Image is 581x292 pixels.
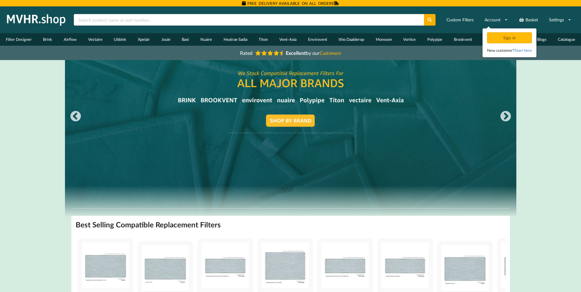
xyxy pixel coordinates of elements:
a: Custom Filters [443,14,478,25]
b: Excellent [286,50,306,56]
a: Baxi [176,33,195,46]
img: Vent-Axia Sentinel Kinetic Plus, Plus B & High Flow Compatible MVHR Filter Replacement Set from M... [202,242,249,288]
a: Sign in [487,35,533,40]
a: Brink [38,33,58,46]
a: Domus [478,33,502,46]
div: Sign in [487,32,532,43]
button: Next [500,111,512,123]
a: Account [481,14,512,25]
a: Vent-Axia [274,33,302,46]
a: Nuaire [195,33,218,46]
img: Vent-Axia Sentinel Kinetic Plus E & High Flow Compatible MVHR Filter Replacement Set from MVHR.shop [321,242,368,288]
span: by our [286,50,341,56]
a: Heatrae Sadia [218,33,253,46]
img: Nuaire MRXBOX95B-LP1 Compatible MVHR Filter Replacement Set from MVHR.shop [441,245,488,291]
img: Vent-Axia Sentinel Kinetic E, V, B & BH Compatible MVHR Filter Replacement Set from MVHR.shop [262,242,309,288]
a: Rated Excellentby ourCustomers [236,48,346,58]
a: Ubbink [108,33,132,46]
a: Titon [253,33,274,46]
button: Previous [70,111,82,123]
a: Brookvent [448,33,478,46]
img: Vectaire WHHR Midi Compatible MVHR Filter Replacement Set from MVHR.shop [142,245,189,291]
img: Nuaire MRXBOX95-WH1 Compatible MVHR Filter Replacement Set from MVHR.shop [501,242,548,288]
input: Search product name or part number... [74,14,424,26]
a: Monsoon [370,33,398,46]
a: Envirovent [302,33,333,46]
a: Itho Daalderop [333,33,370,46]
a: Basket [515,14,542,25]
img: mvhr.shop.png [4,12,68,27]
h2: Best Selling Compatible Replacement Filters [76,220,221,230]
a: Joule [156,33,176,46]
a: Settings [545,14,575,25]
a: Polypipe [421,33,448,46]
i: Customers [320,50,341,56]
a: Catalogue [552,33,581,46]
a: Xpelair [132,33,156,46]
a: Airflow [58,33,82,46]
img: Vent-Axia Sentinel Kinetic Advance Compatible MVHR Filter Replacement Set from MVHR.shop [382,242,429,288]
span: Rated [240,50,253,56]
a: Vortice [398,33,422,46]
a: Start here [515,48,532,53]
img: Nuaire MRXBOX95-WM2 Compatible MVHR Filter Replacement Set from MVHR.shop [82,242,129,288]
div: New customer? [487,47,532,53]
a: Vectaire [82,33,108,46]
